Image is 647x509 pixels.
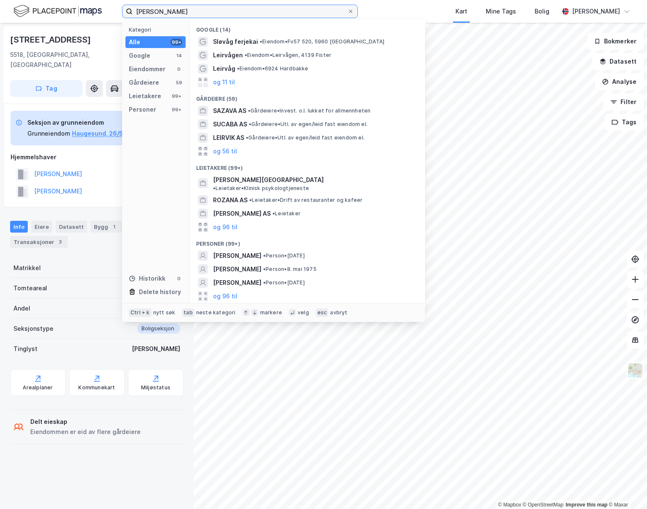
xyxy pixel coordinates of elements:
button: Analyse [595,73,644,90]
div: 0 [176,66,182,72]
span: • [213,185,216,191]
a: OpenStreetMap [523,502,564,508]
div: Tomteareal [13,283,47,293]
div: Leietakere (99+) [189,158,425,173]
div: Tinglyst [13,344,37,354]
span: • [263,279,266,286]
span: • [263,266,266,272]
div: Google (14) [189,20,425,35]
div: Matrikkel [13,263,41,273]
div: Hjemmelshaver [11,152,183,162]
button: Bokmerker [587,33,644,50]
div: Miljøstatus [141,384,170,391]
div: Google [129,51,150,61]
div: Historikk [129,273,165,284]
span: Eiendom • 6924 Hardbakke [237,65,309,72]
div: Alle [129,37,140,47]
span: • [249,197,252,203]
iframe: Chat Widget [605,469,647,509]
button: og 96 til [213,222,237,232]
span: • [246,134,248,141]
div: Kontrollprogram for chat [605,469,647,509]
div: Mine Tags [486,6,516,16]
div: Delete history [139,287,181,297]
button: Datasett [592,53,644,70]
div: 59 [176,79,182,86]
div: Delt eieskap [30,417,141,427]
span: [PERSON_NAME] AS [213,209,271,219]
div: 1 [110,222,118,231]
span: Leirvågen [213,50,243,60]
span: Sløvåg ferjekai [213,37,258,47]
div: Arealplaner [23,384,53,391]
span: Person • [DATE] [263,279,305,286]
span: Eiendom • Fv57 520, 5960 [GEOGRAPHIC_DATA] [260,38,384,45]
span: SAZAVA AS [213,106,246,116]
div: Personer (99+) [189,234,425,249]
div: [STREET_ADDRESS] [10,33,93,46]
span: [PERSON_NAME] [213,251,261,261]
div: markere [260,309,282,316]
img: Z [627,362,643,378]
div: Eiendommer [129,64,165,74]
span: Leirvåg [213,64,235,74]
div: neste kategori [196,309,236,316]
span: • [272,210,275,217]
button: Tag [10,80,83,97]
span: Person • [DATE] [263,252,305,259]
div: esc [316,308,329,317]
button: og 96 til [213,291,237,301]
span: • [248,107,250,114]
div: 99+ [170,93,182,99]
a: Improve this map [566,502,607,508]
div: Info [10,221,28,233]
div: Kategori [129,27,186,33]
button: og 11 til [213,77,235,87]
span: Leietaker [272,210,301,217]
div: [PERSON_NAME] [132,344,180,354]
span: LEIRVIK AS [213,133,244,143]
div: 99+ [170,39,182,46]
input: Søk på adresse, matrikkel, gårdeiere, leietakere eller personer [133,5,347,18]
span: • [263,252,266,259]
span: Leietaker • Drift av restauranter og kafeer [249,197,362,204]
div: Eiere [31,221,52,233]
div: 0 [176,275,182,282]
span: Eiendom • Leirvågen, 4139 Fister [245,52,331,59]
div: Kommunekart [78,384,115,391]
img: logo.f888ab2527a4732fd821a326f86c7f29.svg [13,4,102,19]
span: [PERSON_NAME] [213,278,261,288]
span: Leietaker • Klinisk psykologtjeneste [213,185,309,192]
div: 3 [56,238,64,246]
button: Tags [604,114,644,131]
div: Seksjonstype [13,324,53,334]
button: Haugesund, 26/538 [72,129,131,139]
span: [PERSON_NAME] [213,264,261,274]
div: Bygg [91,221,122,233]
div: 99+ [170,106,182,113]
div: Andel [13,303,30,313]
div: Gårdeiere (59) [189,89,425,104]
span: [PERSON_NAME][GEOGRAPHIC_DATA] [213,175,324,185]
div: Gårdeiere [129,78,159,88]
div: 5518, [GEOGRAPHIC_DATA], [GEOGRAPHIC_DATA] [10,50,125,70]
span: • [245,52,247,58]
span: SUCABA AS [213,119,247,129]
div: velg [298,309,309,316]
div: Seksjon av grunneiendom [27,118,131,128]
div: Transaksjoner [10,236,68,248]
div: Eiendommen er eid av flere gårdeiere [30,427,141,437]
div: tab [182,308,194,317]
span: • [237,65,240,72]
div: Kart [455,6,467,16]
span: Person • 8. mai 1975 [263,266,317,273]
div: Bolig [535,6,549,16]
span: Gårdeiere • Utl. av egen/leid fast eiendom el. [249,121,367,128]
span: • [249,121,251,127]
button: Filter [603,94,644,110]
div: avbryt [330,309,347,316]
button: og 56 til [213,146,237,156]
div: Grunneiendom [27,129,70,139]
a: Mapbox [498,502,521,508]
span: • [260,38,262,45]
